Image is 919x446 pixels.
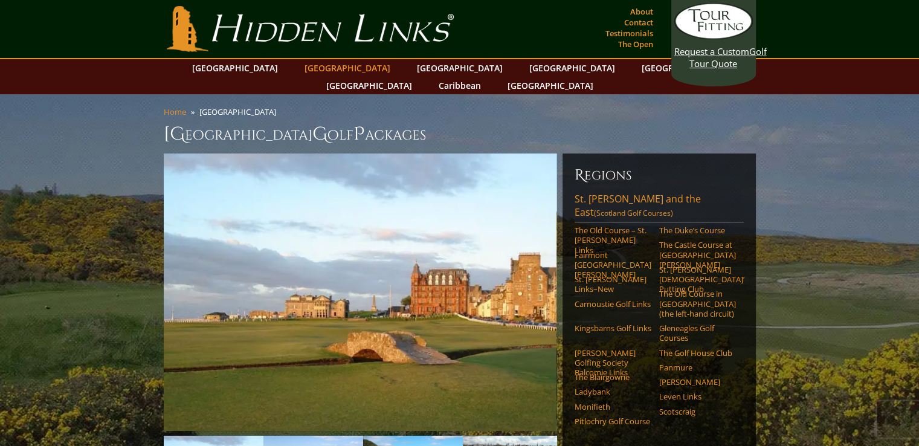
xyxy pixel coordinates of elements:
a: Leven Links [659,392,736,401]
a: [GEOGRAPHIC_DATA] [186,59,284,77]
h6: Regions [575,166,744,185]
a: Fairmont [GEOGRAPHIC_DATA][PERSON_NAME] [575,250,651,280]
a: [PERSON_NAME] [659,377,736,387]
a: St. [PERSON_NAME] [DEMOGRAPHIC_DATA]’ Putting Club [659,265,736,294]
a: Caribbean [433,77,487,94]
a: St. [PERSON_NAME] and the East(Scotland Golf Courses) [575,192,744,222]
a: The Blairgowrie [575,372,651,382]
a: [GEOGRAPHIC_DATA] [501,77,599,94]
a: Request a CustomGolf Tour Quote [674,3,753,69]
a: Contact [621,14,656,31]
a: Home [164,106,186,117]
li: [GEOGRAPHIC_DATA] [199,106,281,117]
a: Testimonials [602,25,656,42]
span: Request a Custom [674,45,749,57]
a: Kingsbarns Golf Links [575,323,651,333]
a: The Open [615,36,656,53]
a: The Golf House Club [659,348,736,358]
a: The Duke’s Course [659,225,736,235]
span: G [312,122,327,146]
a: About [627,3,656,20]
a: Scotscraig [659,407,736,416]
a: St. [PERSON_NAME] Links–New [575,274,651,294]
a: [GEOGRAPHIC_DATA] [523,59,621,77]
a: Ladybank [575,387,651,396]
a: Carnoustie Golf Links [575,299,651,309]
a: Gleneagles Golf Courses [659,323,736,343]
a: [GEOGRAPHIC_DATA] [298,59,396,77]
span: P [353,122,365,146]
a: [GEOGRAPHIC_DATA] [411,59,509,77]
a: The Old Course in [GEOGRAPHIC_DATA] (the left-hand circuit) [659,289,736,318]
a: Monifieth [575,402,651,412]
a: Panmure [659,363,736,372]
a: Pitlochry Golf Course [575,416,651,426]
a: The Castle Course at [GEOGRAPHIC_DATA][PERSON_NAME] [659,240,736,270]
span: (Scotland Golf Courses) [594,208,673,218]
a: [GEOGRAPHIC_DATA] [320,77,418,94]
a: The Old Course – St. [PERSON_NAME] Links [575,225,651,255]
h1: [GEOGRAPHIC_DATA] olf ackages [164,122,756,146]
a: [GEOGRAPHIC_DATA] [636,59,734,77]
a: [PERSON_NAME] Golfing Society Balcomie Links [575,348,651,378]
